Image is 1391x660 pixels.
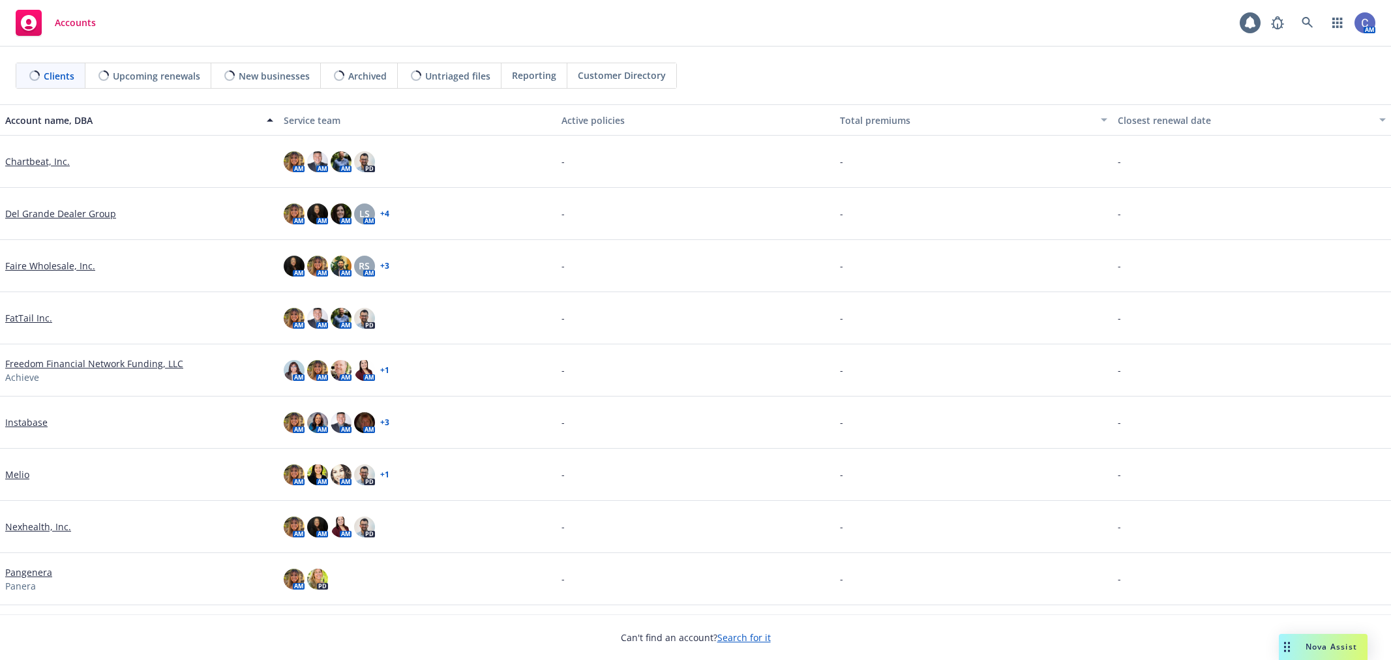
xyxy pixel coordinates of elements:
img: photo [307,412,328,433]
button: Closest renewal date [1113,104,1391,136]
span: - [561,207,565,220]
img: photo [284,412,305,433]
img: photo [331,412,351,433]
span: Achieve [5,370,39,384]
a: Accounts [10,5,101,41]
span: - [840,207,843,220]
a: Del Grande Dealer Group [5,207,116,220]
span: - [840,363,843,377]
img: photo [354,517,375,537]
img: photo [354,360,375,381]
span: Nova Assist [1306,641,1357,652]
img: photo [284,464,305,485]
span: LS [359,207,370,220]
span: - [561,259,565,273]
span: New businesses [239,69,310,83]
a: + 1 [380,367,389,374]
span: - [1118,311,1121,325]
img: photo [284,203,305,224]
span: - [1118,468,1121,481]
img: photo [307,464,328,485]
a: Report a Bug [1264,10,1291,36]
div: Service team [284,113,552,127]
a: Melio [5,468,29,481]
img: photo [354,464,375,485]
a: Nexhealth, Inc. [5,520,71,533]
img: photo [307,569,328,590]
img: photo [331,203,351,224]
span: - [840,259,843,273]
div: Closest renewal date [1118,113,1371,127]
span: Archived [348,69,387,83]
span: RS [359,259,370,273]
span: Reporting [512,68,556,82]
span: - [840,311,843,325]
a: + 3 [380,419,389,427]
img: photo [354,308,375,329]
span: - [1118,259,1121,273]
button: Service team [278,104,557,136]
span: - [1118,207,1121,220]
img: photo [284,151,305,172]
span: - [840,155,843,168]
span: Untriaged files [425,69,490,83]
span: - [840,520,843,533]
span: - [561,311,565,325]
img: photo [307,360,328,381]
a: Freedom Financial Network Funding, LLC [5,357,183,370]
span: - [561,415,565,429]
button: Total premiums [835,104,1113,136]
img: photo [307,517,328,537]
img: photo [307,203,328,224]
a: Pangenera [5,565,52,579]
span: Upcoming renewals [113,69,200,83]
img: photo [331,360,351,381]
img: photo [331,151,351,172]
span: - [561,572,565,586]
span: - [1118,363,1121,377]
span: - [1118,520,1121,533]
span: Clients [44,69,74,83]
a: + 1 [380,471,389,479]
a: Search [1294,10,1321,36]
a: FatTail Inc. [5,311,52,325]
span: - [561,363,565,377]
img: photo [1354,12,1375,33]
button: Active policies [556,104,835,136]
a: Instabase [5,415,48,429]
img: photo [307,256,328,277]
img: photo [331,517,351,537]
span: - [1118,415,1121,429]
span: Accounts [55,18,96,28]
a: Chartbeat, Inc. [5,155,70,168]
span: - [561,520,565,533]
span: Customer Directory [578,68,666,82]
img: photo [284,256,305,277]
img: photo [307,308,328,329]
div: Active policies [561,113,830,127]
span: - [561,468,565,481]
span: - [840,468,843,481]
img: photo [284,569,305,590]
a: + 4 [380,210,389,218]
span: Can't find an account? [621,631,771,644]
a: Search for it [717,631,771,644]
a: + 3 [380,262,389,270]
div: Account name, DBA [5,113,259,127]
div: Drag to move [1279,634,1295,660]
span: Panera [5,579,36,593]
img: photo [331,308,351,329]
img: photo [307,151,328,172]
span: - [1118,155,1121,168]
img: photo [331,464,351,485]
button: Nova Assist [1279,634,1368,660]
img: photo [354,151,375,172]
a: Switch app [1324,10,1351,36]
img: photo [284,517,305,537]
img: photo [284,360,305,381]
img: photo [284,308,305,329]
img: photo [331,256,351,277]
a: Faire Wholesale, Inc. [5,259,95,273]
span: - [1118,572,1121,586]
span: - [840,572,843,586]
